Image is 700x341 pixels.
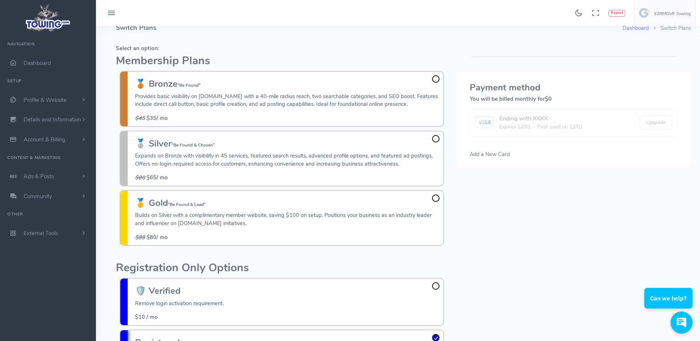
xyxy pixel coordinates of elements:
[135,174,145,181] s: $80
[639,7,651,19] img: user-image
[23,2,73,34] img: logo
[24,116,81,124] span: Details and Information
[534,123,535,131] span: ·
[168,201,206,207] small: "Be Found & Lead"
[470,83,678,92] h3: Payment method
[24,193,52,200] span: Community
[116,14,623,42] h4: Switch Plans
[116,45,448,51] h5: Select an option:
[24,96,66,104] span: Profile & Website
[608,10,625,17] button: Report
[499,123,531,131] span: Expires 12/01
[470,96,678,102] h5: You will be billed monthly for
[177,82,200,88] small: "Be Found"
[24,136,65,143] span: Account & Billing
[623,24,649,32] a: Dashboard
[135,139,439,148] h3: 🥈 Silver
[24,59,51,67] span: Dashboard
[135,93,439,108] p: Provides basic visibility on [DOMAIN_NAME] with a 40-mile radius reach, two searchable categories...
[470,151,510,158] span: Add a New Card
[135,211,439,227] p: Builds on Silver with a complimentary member website, saving $100 on setup. Positions your busine...
[476,116,493,128] img: card image
[135,234,168,241] span: / mo
[135,300,224,308] p: Remove login activation requirement.
[146,174,156,181] b: $65
[135,114,168,122] span: / mo
[499,114,583,123] div: Ending with XXXX
[172,142,215,148] small: "Be Found & Chosen"
[135,114,145,122] s: $45
[116,262,448,274] h2: Registration Only Options
[545,95,552,103] span: $0
[135,152,439,168] p: Expands on Bronze with visibility in 45 services, featured search results, advanced profile optio...
[24,230,58,237] span: External Tools
[639,268,700,341] iframe: Conversations
[654,11,691,16] h6: EZRMOVE Towing
[24,173,54,180] span: Ads & Posts
[146,234,156,241] b: $80
[116,55,448,67] h2: Membership Plans
[135,286,224,296] h3: 🛡️ Verified
[135,234,145,241] s: $99
[135,198,439,208] h3: 🥇 Gold
[135,79,439,89] h3: 🥉 Bronze
[135,313,158,321] span: $10 / mo
[538,123,583,131] span: First used on 12/01
[649,24,691,32] li: Switch Plans
[135,174,168,181] span: / mo
[640,115,672,130] button: Upgrade
[146,114,156,122] b: $35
